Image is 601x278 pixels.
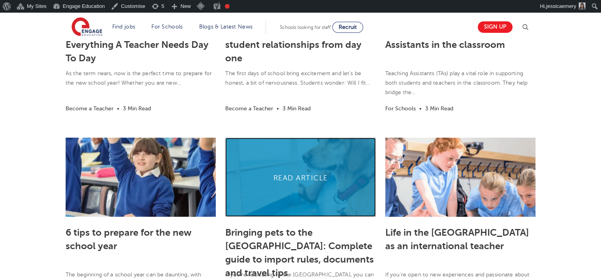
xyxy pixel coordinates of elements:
[275,104,281,113] li: •
[385,104,416,113] li: For Schools
[123,104,151,113] li: 3 Min Read
[225,104,273,113] li: Become a Teacher
[66,26,209,64] a: Classroom Essentials – Everything A Teacher Needs Day To Day
[66,227,192,252] a: 6 tips to prepare for the new school year
[199,24,253,30] a: Blogs & Latest News
[225,69,375,88] p: The first days of school bring excitement and let’s be honest, a bit of nervousness. Students won...
[225,4,230,9] div: Focus keyphrase not set
[385,227,529,252] a: Life in the [GEOGRAPHIC_DATA] as an international teacher
[72,17,102,37] img: Engage Education
[112,24,136,30] a: Find jobs
[385,69,535,97] p: Teaching Assistants (TAs) play a vital role in supporting both students and teachers in the class...
[332,22,363,33] a: Recruit
[115,104,121,113] li: •
[66,104,113,113] li: Become a Teacher
[151,24,183,30] a: For Schools
[225,26,362,64] a: How to build strong teacher-student relationships from day one
[66,69,216,88] p: As the term nears, now is the perfect time to prepare for the new school year! Whether you are new…
[417,104,424,113] li: •
[280,25,331,30] span: Schools looking for staff
[283,104,311,113] li: 3 Min Read
[425,104,453,113] li: 3 Min Read
[339,24,357,30] span: Recruit
[546,3,576,9] span: jessicaemery
[478,21,512,33] a: Sign up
